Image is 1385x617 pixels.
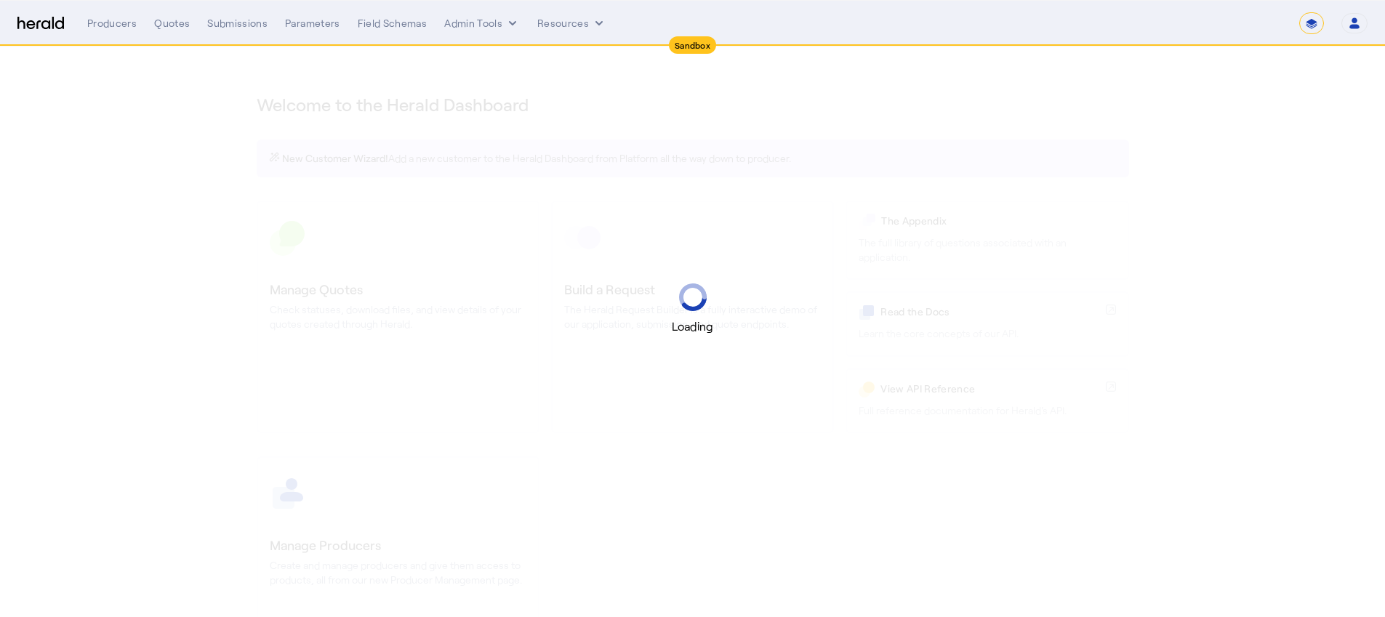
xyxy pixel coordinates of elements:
div: Producers [87,16,137,31]
div: Submissions [207,16,268,31]
div: Parameters [285,16,340,31]
div: Field Schemas [358,16,427,31]
div: Quotes [154,16,190,31]
button: Resources dropdown menu [537,16,606,31]
img: Herald Logo [17,17,64,31]
div: Sandbox [669,36,716,54]
button: internal dropdown menu [444,16,520,31]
